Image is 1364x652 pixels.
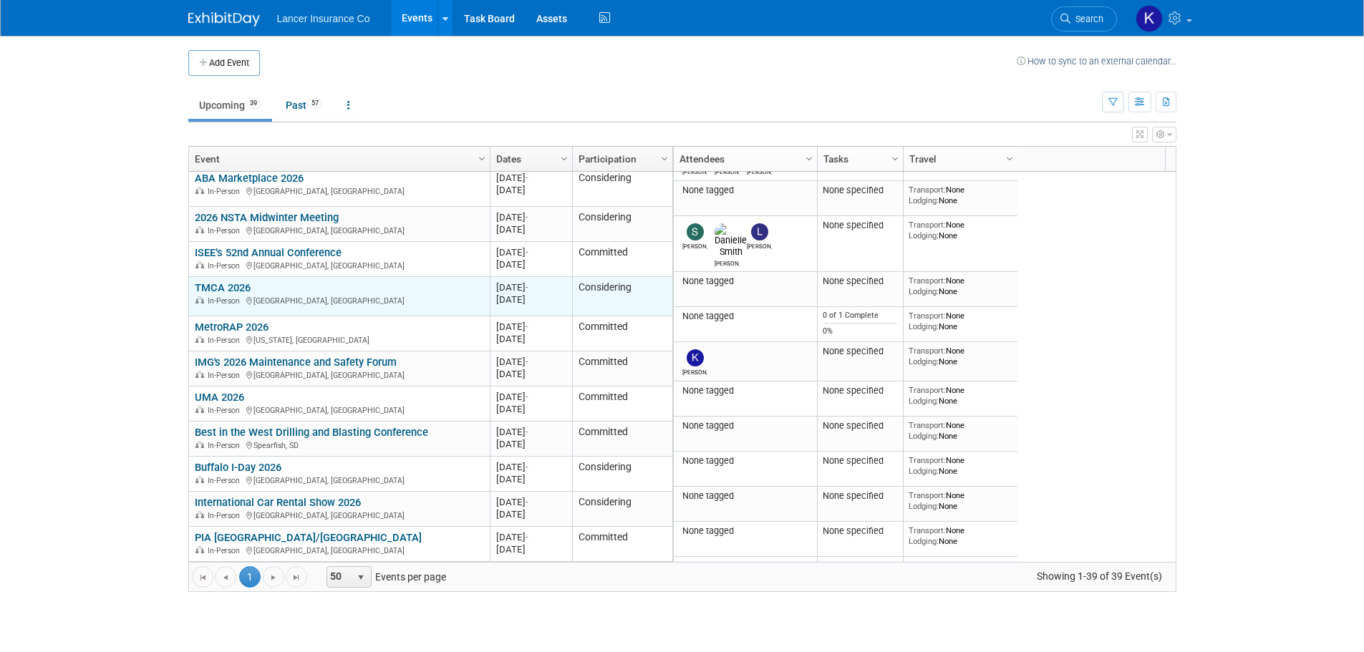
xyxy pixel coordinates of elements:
div: None None [909,420,1012,441]
button: Add Event [188,50,260,76]
div: None tagged [679,185,811,196]
img: In-Person Event [195,546,204,553]
div: [DATE] [496,391,566,403]
div: None specified [823,276,897,287]
div: None tagged [679,311,811,322]
span: Lodging: [909,396,939,406]
a: TMCA 2026 [195,281,251,294]
div: None None [909,455,1012,476]
div: None tagged [679,385,811,396]
span: Go to the last page [291,572,302,583]
span: Column Settings [558,153,570,165]
div: None tagged [679,525,811,537]
div: [GEOGRAPHIC_DATA], [GEOGRAPHIC_DATA] [195,294,483,306]
span: In-Person [208,511,244,520]
div: None specified [823,185,897,196]
span: Transport: [909,346,946,356]
a: Column Settings [657,147,672,168]
div: None None [909,525,1012,546]
div: None specified [823,525,897,537]
span: In-Person [208,441,244,450]
div: Ralph Burnham [747,166,772,175]
span: Lodging: [909,356,939,366]
div: None None [909,185,1012,205]
span: Go to the first page [197,572,208,583]
a: Attendees [679,147,808,171]
div: [DATE] [496,293,566,306]
img: In-Person Event [195,371,204,378]
div: [GEOGRAPHIC_DATA], [GEOGRAPHIC_DATA] [195,404,483,416]
div: [DATE] [496,333,566,345]
div: [DATE] [496,426,566,438]
span: In-Person [208,187,244,196]
span: In-Person [208,296,244,306]
div: None tagged [679,490,811,502]
span: In-Person [208,371,244,380]
span: - [526,172,528,183]
a: UMA 2026 [195,391,244,404]
span: - [526,497,528,507]
span: - [526,247,528,258]
div: [GEOGRAPHIC_DATA], [GEOGRAPHIC_DATA] [195,185,483,197]
img: In-Person Event [195,476,204,483]
td: Considering [572,457,672,492]
span: Go to the next page [268,572,279,583]
td: Considering [572,492,672,527]
span: Showing 1-39 of 39 Event(s) [1023,566,1175,586]
a: Column Settings [801,147,817,168]
a: Past57 [275,92,334,119]
div: None None [909,311,1012,331]
div: None None [909,220,1012,240]
div: None None [909,346,1012,366]
span: - [526,356,528,367]
div: None None [909,276,1012,296]
img: Kimberlee Bissegger [1136,5,1163,32]
div: [DATE] [496,496,566,508]
a: Column Settings [474,147,490,168]
div: [GEOGRAPHIC_DATA], [GEOGRAPHIC_DATA] [195,474,483,486]
div: [GEOGRAPHIC_DATA], [GEOGRAPHIC_DATA] [195,369,483,381]
span: - [526,391,528,402]
div: 0% [823,326,897,336]
span: select [355,572,367,583]
a: MetroRAP 2026 [195,321,269,334]
span: Transport: [909,455,946,465]
span: - [526,321,528,332]
td: Considering [572,277,672,316]
a: Go to the last page [286,566,307,588]
div: Kimberlee Bissegger [682,366,707,376]
span: 50 [327,567,352,587]
img: In-Person Event [195,187,204,194]
a: Best in the West Drilling and Blasting Conference [195,426,428,439]
div: None specified [823,220,897,231]
div: [DATE] [496,281,566,293]
td: Committed [572,351,672,386]
img: In-Person Event [195,226,204,233]
span: Transport: [909,311,946,321]
a: Event [195,147,480,171]
span: 39 [246,98,261,109]
span: Lodging: [909,536,939,546]
div: Spearfish, SD [195,439,483,451]
span: Column Settings [889,153,901,165]
span: In-Person [208,476,244,485]
div: None tagged [679,560,811,572]
div: [DATE] [496,172,566,184]
span: Search [1070,14,1103,24]
div: None specified [823,560,897,572]
a: Participation [579,147,663,171]
div: [DATE] [496,403,566,415]
span: In-Person [208,406,244,415]
div: None None [909,490,1012,511]
a: IMG's 2026 Maintenance and Safety Forum [195,356,397,369]
div: Charline Pollard [682,166,707,175]
div: [DATE] [496,531,566,543]
span: Transport: [909,220,946,230]
a: ABA Marketplace 2026 [195,172,304,185]
span: Lodging: [909,230,939,240]
span: 1 [239,566,261,588]
div: None specified [823,490,897,502]
span: Lodging: [909,195,939,205]
a: 2026 NSTA Midwinter Meeting [195,211,339,224]
img: In-Person Event [195,261,204,268]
